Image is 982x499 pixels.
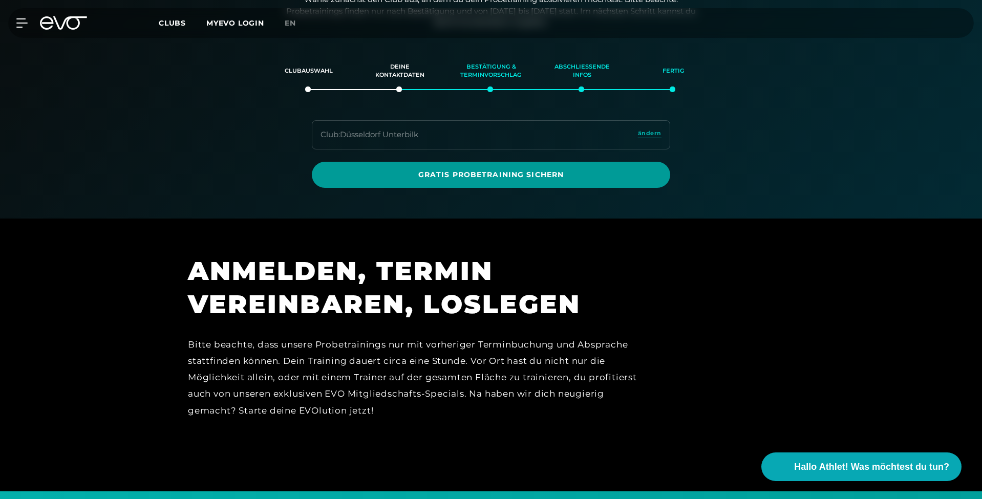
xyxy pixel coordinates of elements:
h1: ANMELDEN, TERMIN VEREINBAREN, LOSLEGEN [188,254,649,321]
div: Fertig [641,57,706,85]
span: Gratis Probetraining sichern [336,169,646,180]
button: Hallo Athlet! Was möchtest du tun? [761,452,962,481]
span: ändern [638,129,661,138]
span: en [285,18,296,28]
span: Clubs [159,18,186,28]
div: Clubauswahl [276,57,341,85]
div: Bitte beachte, dass unsere Probetrainings nur mit vorheriger Terminbuchung und Absprache stattfin... [188,336,649,436]
span: Hallo Athlet! Was möchtest du tun? [794,460,949,474]
a: ändern [638,129,661,141]
a: MYEVO LOGIN [206,18,264,28]
a: Clubs [159,18,206,28]
div: Bestätigung & Terminvorschlag [458,57,524,85]
a: Gratis Probetraining sichern [312,162,670,188]
div: Deine Kontaktdaten [367,57,433,85]
div: Abschließende Infos [549,57,615,85]
div: Club : Düsseldorf Unterbilk [321,129,418,141]
a: en [285,17,308,29]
